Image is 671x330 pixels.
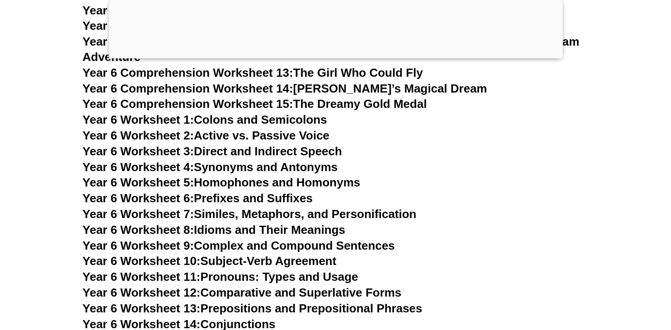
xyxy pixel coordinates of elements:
span: Year 6 Worksheet 12: [83,285,201,299]
span: Year 6 Worksheet 7: [83,207,194,220]
a: Year 6 Worksheet 6:Prefixes and Suffixes [83,191,313,205]
a: Year 6 Comprehension Worksheet 12:[PERSON_NAME] and the Cave of Sharks: A Dream Adventure [83,34,579,63]
span: Year 6 Comprehension Worksheet 14: [83,81,293,95]
span: Year 6 Comprehension Worksheet 12: [83,34,293,48]
span: Year 6 Worksheet 8: [83,223,194,236]
span: Year 6 Worksheet 11: [83,270,201,283]
a: Year 6 Comprehension Worksheet 14:[PERSON_NAME]’s Magical Dream [83,81,487,95]
a: Year 6 Comprehension Worksheet 15:The Dreamy Gold Medal [83,97,427,110]
iframe: Chat Widget [521,228,671,330]
span: Year 6 Comprehension Worksheet 15: [83,97,293,110]
a: Year 6 Worksheet 8:Idioms and Their Meanings [83,223,345,236]
span: Year 6 Worksheet 1: [83,112,194,126]
a: Year 6 Worksheet 13:Prepositions and Prepositional Phrases [83,301,422,315]
span: Year 6 Worksheet 9: [83,238,194,252]
a: Year 6 Worksheet 1:Colons and Semicolons [83,112,327,126]
span: Year 6 Comprehension Worksheet 13: [83,65,293,79]
a: Year 6 Comprehension Worksheet 13:The Girl Who Could Fly [83,65,423,79]
span: Year 6 Worksheet 4: [83,160,194,173]
a: Year 6 Worksheet 12:Comparative and Superlative Forms [83,285,402,299]
a: Year 6 Worksheet 2:Active vs. Passive Voice [83,128,329,142]
span: Year 6 Worksheet 5: [83,175,194,189]
span: Year 6 Worksheet 2: [83,128,194,142]
span: Year 6 Comprehension Worksheet 10: [83,3,293,17]
a: Year 6 Worksheet 10:Subject-Verb Agreement [83,254,337,267]
span: Year 6 Worksheet 3: [83,144,194,158]
a: Year 6 Worksheet 3:Direct and Indirect Speech [83,144,342,158]
a: Year 6 Worksheet 5:Homophones and Homonyms [83,175,361,189]
span: Year 6 Worksheet 6: [83,191,194,205]
a: Year 6 Comprehension Worksheet 11:[PERSON_NAME]'s Dream Adventure [83,19,502,32]
a: Year 6 Worksheet 7:Similes, Metaphors, and Personification [83,207,417,220]
a: Year 6 Comprehension Worksheet 10:The Boy Who Became an Avenger [83,3,483,17]
a: Year 6 Worksheet 4:Synonyms and Antonyms [83,160,338,173]
a: Year 6 Worksheet 9:Complex and Compound Sentences [83,238,395,252]
span: Year 6 Comprehension Worksheet 11: [83,19,293,32]
span: Year 6 Worksheet 13: [83,301,201,315]
span: Year 6 Worksheet 10: [83,254,201,267]
a: Year 6 Worksheet 11:Pronouns: Types and Usage [83,270,358,283]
